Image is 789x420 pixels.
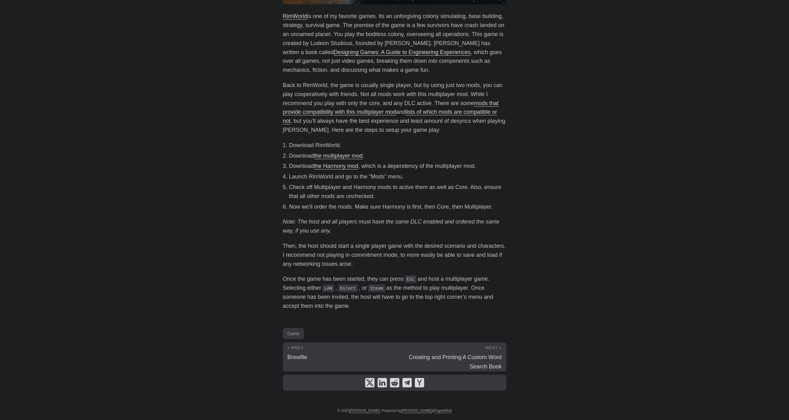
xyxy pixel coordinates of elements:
[401,408,432,413] a: [PERSON_NAME]
[415,378,424,387] a: share How To Play RimWorld Multiplayer Coop on ycombinator
[289,183,506,201] li: Check off Multiplayer and Harmony mods to active them as well as Core. Also, ensure that all othe...
[434,408,451,413] a: PaperMod
[382,408,451,413] span: Powered by &
[323,284,334,292] code: LAN
[283,275,506,310] p: Once the game has been started, they can press and host a multiplayer game. Selecting either , , ...
[390,378,399,387] a: share How To Play RimWorld Multiplayer Coop on reddit
[486,345,501,350] span: Next »
[402,378,412,387] a: share How To Play RimWorld Multiplayer Coop on telegram
[409,354,502,370] span: Creating and Printing A Custom Word Search Book
[368,284,385,292] code: Steam
[283,343,395,371] a: « Prev Brewfile
[405,275,416,283] code: ESC
[365,378,374,387] a: share How To Play RimWorld Multiplayer Coop on x
[283,219,499,234] em: Note: The host and all players must have the same DLC enabled and ordered the same way, if you us...
[338,284,358,292] code: Direct
[378,378,387,387] a: share How To Play RimWorld Multiplayer Coop on linkedin
[289,162,506,171] li: Download , which is a dependency of the multiplayer mod.
[289,151,506,160] li: Download .
[334,49,471,55] a: Designing Games: A Guide to Engineering Experiences
[337,408,380,413] span: © 2025
[283,328,304,339] a: Game
[283,81,506,135] p: Back to RimWorld, the game is usually single player, but by using just two mods, you can play coo...
[314,163,358,169] a: the Harmony mod
[395,343,506,371] a: Next » Creating and Printing A Custom Word Search Book
[283,13,307,19] a: RimWorld
[283,242,506,268] p: Then, the host should start a single player game with the desired scenario and characters. I reco...
[288,354,307,360] span: Brewfile
[289,202,506,211] li: Now we’ll order the mods. Make sure Harmony is first, then Core, then Multiplayer.
[349,408,380,413] a: [PERSON_NAME]
[289,141,506,150] li: Download RimWorld.
[288,345,304,350] span: « Prev
[289,172,506,181] li: Launch RimWorld and go to the “Mods” menu.
[314,153,363,159] a: the multiplayer mod
[283,12,506,75] p: is one of my favorite games. Its an unforgiving colony simulating, base building, strategy, survi...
